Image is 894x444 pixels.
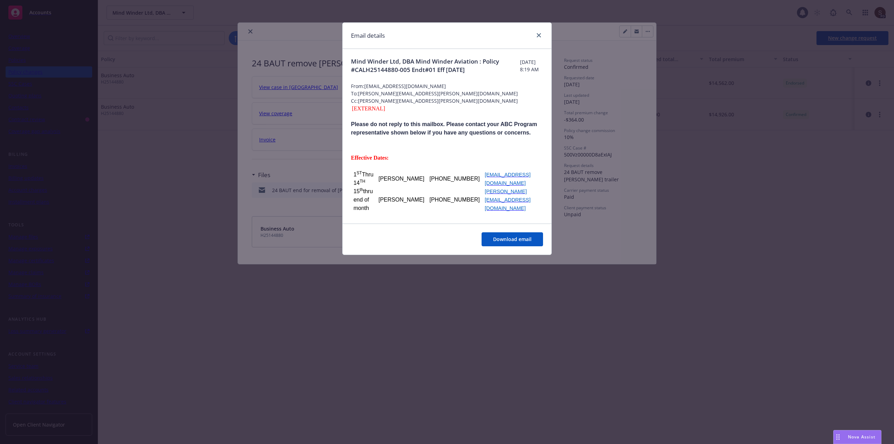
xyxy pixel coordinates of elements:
[353,188,373,211] span: 15 thru end of month
[833,430,881,444] button: Nova Assist
[360,187,363,192] sup: th
[379,197,425,203] span: [PERSON_NAME]
[353,172,373,186] span: 1 Thru 14
[485,189,530,211] a: [PERSON_NAME][EMAIL_ADDRESS][DOMAIN_NAME]
[848,434,875,440] span: Nova Assist
[485,172,530,186] a: [EMAIL_ADDRESS][DOMAIN_NAME]
[360,179,365,184] sup: TH
[834,430,842,444] div: Drag to move
[430,197,480,203] span: [PHONE_NUMBER]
